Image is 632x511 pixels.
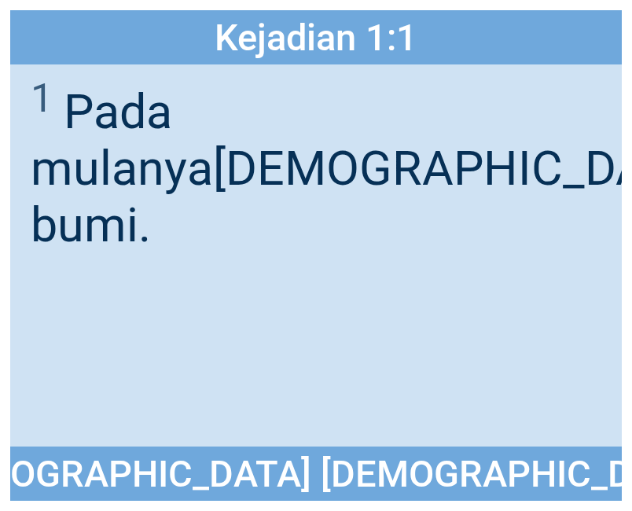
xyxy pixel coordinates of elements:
sup: 1 [31,75,53,121]
wh776: . [138,197,151,253]
span: Kejadian 1:1 [215,16,417,59]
